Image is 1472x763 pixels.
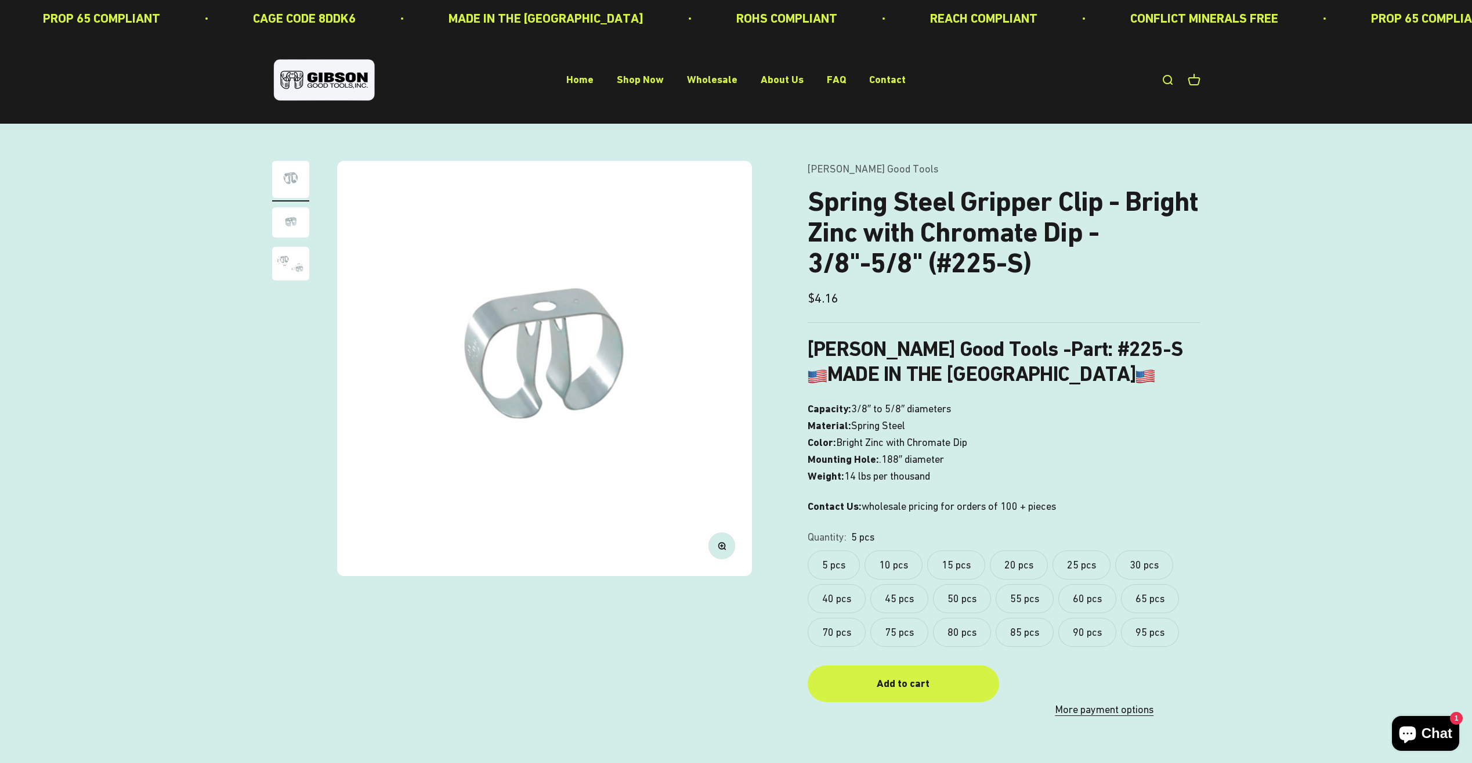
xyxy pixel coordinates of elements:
a: FAQ [827,74,846,86]
p: CONFLICT MINERALS FREE [1119,8,1267,28]
strong: Capacity: [808,402,851,415]
a: Home [566,74,594,86]
b: MADE IN THE [GEOGRAPHIC_DATA] [808,362,1155,386]
p: REACH COMPLIANT [919,8,1026,28]
a: Shop Now [617,74,664,86]
p: ROHS COMPLIANT [725,8,826,28]
a: About Us [761,74,804,86]
iframe: PayPal-paypal [1008,665,1200,691]
b: [PERSON_NAME] Good Tools - [808,337,1108,361]
img: Spring Steel Gripper Clip - Bright Zinc with Chromate Dip - 3/8"-5/8" (#225-S) [272,161,309,198]
img: close up of a spring steel gripper clip, tool clip, durable, secure holding, Excellent corrosion ... [272,207,309,237]
strong: Weight: [808,470,844,482]
strong: Material: [808,419,851,431]
h1: Spring Steel Gripper Clip - Bright Zinc with Chromate Dip - 3/8"-5/8" (#225-S) [808,186,1200,278]
button: Add to cart [808,665,999,702]
a: Wholesale [687,74,737,86]
inbox-online-store-chat: Shopify online store chat [1388,716,1463,754]
img: Spring Steel Gripper Clip - Bright Zinc with Chromate Dip - 3/8"-5/8" (#225-S) [337,161,752,576]
sale-price: $4.16 [808,288,838,308]
strong: Mounting Hole: [808,453,879,465]
a: [PERSON_NAME] Good Tools [808,163,938,175]
p: MADE IN THE [GEOGRAPHIC_DATA] [437,8,632,28]
strong: Contact Us: [808,500,862,512]
div: Add to cart [831,675,976,692]
a: Contact [869,74,906,86]
button: Go to item 3 [272,247,309,284]
variant-option-value: 5 pcs [851,529,874,546]
strong: Color: [808,436,836,448]
p: PROP 65 COMPLIANT [32,8,149,28]
legend: Quantity: [808,529,847,546]
button: Go to item 1 [272,161,309,201]
p: wholesale pricing for orders of 100 + pieces [808,498,1200,515]
strong: : #225-S [1108,337,1182,361]
a: More payment options [1008,701,1200,718]
span: Part [1071,337,1108,361]
img: close up of a spring steel gripper clip, tool clip, durable, secure holding, Excellent corrosion ... [272,247,309,280]
p: CAGE CODE 8DDK6 [242,8,345,28]
p: 3/8″ to 5/8″ diameters Spring Steel Bright Zinc with Chromate Dip .188″ diameter 14 lbs per thousand [808,401,1200,484]
button: Go to item 2 [272,207,309,241]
